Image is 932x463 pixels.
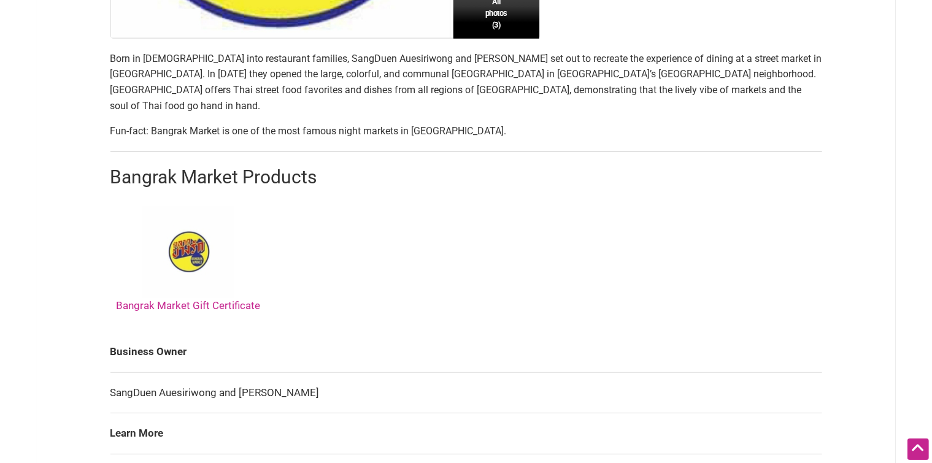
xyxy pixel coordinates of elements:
[907,438,929,460] div: Scroll Back to Top
[110,51,822,113] p: Born in [DEMOGRAPHIC_DATA] into restaurant families, SangDuen Auesiriwong and [PERSON_NAME] set o...
[117,206,261,312] a: Bangrak Market Gift Certificate
[110,372,822,413] td: SangDuen Auesiriwong and [PERSON_NAME]
[110,164,822,190] h2: Bangrak Market Products
[110,123,822,139] p: Fun-fact: Bangrak Market is one of the most famous night markets in [GEOGRAPHIC_DATA].
[110,413,822,454] td: Learn More
[110,332,822,372] td: Business Owner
